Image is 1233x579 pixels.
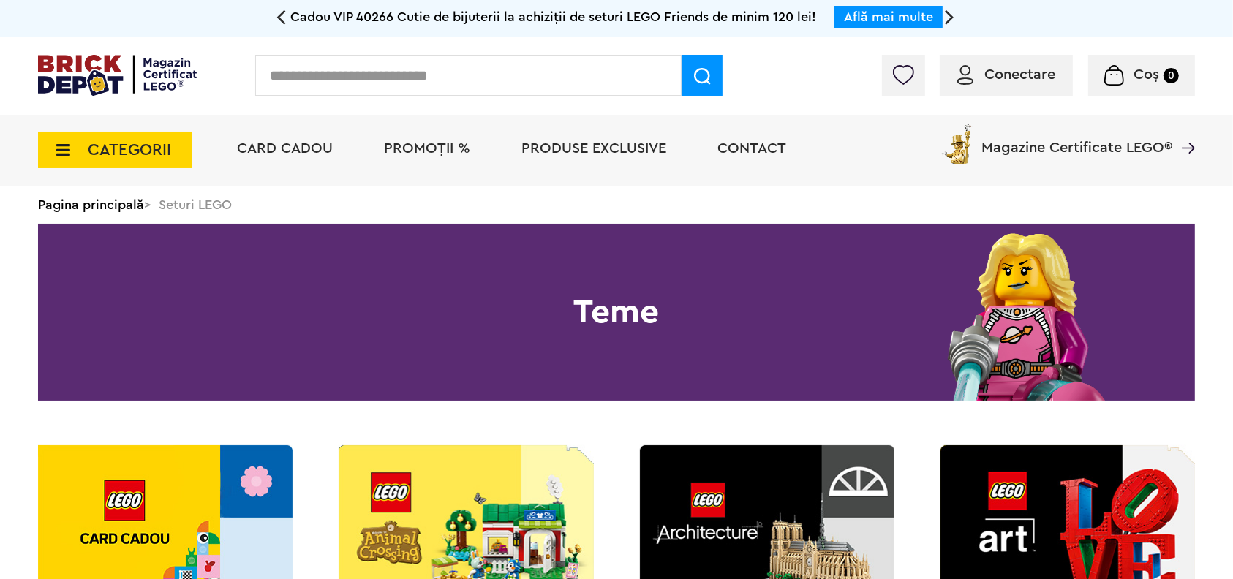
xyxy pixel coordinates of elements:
[290,10,816,23] span: Cadou VIP 40266 Cutie de bijuterii la achiziții de seturi LEGO Friends de minim 120 lei!
[957,67,1055,82] a: Conectare
[237,141,333,156] a: Card Cadou
[1134,67,1159,82] span: Coș
[38,198,144,211] a: Pagina principală
[981,121,1172,155] span: Magazine Certificate LEGO®
[1164,68,1179,83] small: 0
[38,186,1195,224] div: > Seturi LEGO
[717,141,786,156] a: Contact
[38,224,1195,401] h1: Teme
[984,67,1055,82] span: Conectare
[384,141,470,156] a: PROMOȚII %
[844,10,933,23] a: Află mai multe
[1172,121,1195,136] a: Magazine Certificate LEGO®
[88,142,171,158] span: CATEGORII
[521,141,666,156] a: Produse exclusive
